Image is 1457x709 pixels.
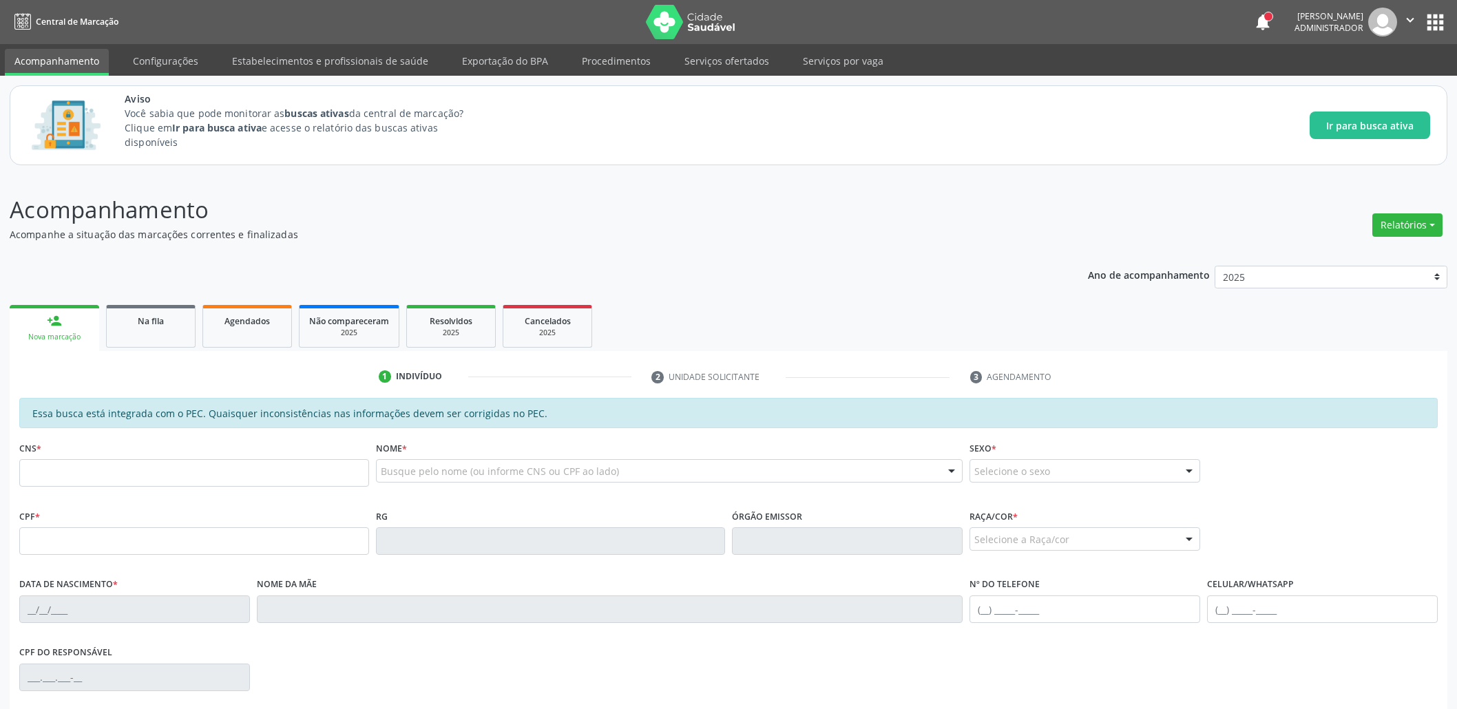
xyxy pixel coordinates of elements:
a: Serviços ofertados [675,49,779,73]
label: CPF [19,506,40,527]
img: Imagem de CalloutCard [27,94,105,156]
input: ___.___.___-__ [19,664,250,691]
div: Essa busca está integrada com o PEC. Quaisquer inconsistências nas informações devem ser corrigid... [19,398,1438,428]
strong: Ir para busca ativa [172,121,262,134]
label: Data de nascimento [19,574,118,595]
span: Selecione o sexo [974,464,1050,478]
div: 2025 [513,328,582,338]
i:  [1403,12,1418,28]
a: Procedimentos [572,49,660,73]
label: Órgão emissor [732,506,802,527]
div: person_add [47,313,62,328]
button: notifications [1253,12,1272,32]
span: Cancelados [525,315,571,327]
input: (__) _____-_____ [969,595,1200,623]
span: Não compareceram [309,315,389,327]
span: Administrador [1294,22,1363,34]
span: Na fila [138,315,164,327]
span: Central de Marcação [36,16,118,28]
label: Nome [376,438,407,459]
span: Agendados [224,315,270,327]
a: Acompanhamento [5,49,109,76]
button:  [1397,8,1423,36]
div: 1 [379,370,391,383]
span: Resolvidos [430,315,472,327]
a: Estabelecimentos e profissionais de saúde [222,49,438,73]
div: Nova marcação [19,332,90,342]
button: Ir para busca ativa [1310,112,1430,139]
div: 2025 [417,328,485,338]
p: Ano de acompanhamento [1088,266,1210,283]
button: apps [1423,10,1447,34]
strong: buscas ativas [284,107,348,120]
input: (__) _____-_____ [1207,595,1438,623]
label: Sexo [969,438,996,459]
span: Selecione a Raça/cor [974,532,1069,547]
label: Raça/cor [969,506,1018,527]
label: Celular/WhatsApp [1207,574,1294,595]
a: Exportação do BPA [452,49,558,73]
label: Nome da mãe [257,574,317,595]
p: Você sabia que pode monitorar as da central de marcação? Clique em e acesse o relatório das busca... [125,106,489,149]
label: RG [376,506,388,527]
label: CPF do responsável [19,642,112,664]
div: Indivíduo [396,370,442,383]
span: Ir para busca ativa [1326,118,1414,133]
p: Acompanhamento [10,193,1016,227]
label: CNS [19,438,41,459]
div: [PERSON_NAME] [1294,10,1363,22]
div: 2025 [309,328,389,338]
span: Aviso [125,92,489,106]
img: img [1368,8,1397,36]
label: Nº do Telefone [969,574,1040,595]
span: Busque pelo nome (ou informe CNS ou CPF ao lado) [381,464,619,478]
input: __/__/____ [19,595,250,623]
button: Relatórios [1372,213,1443,237]
a: Configurações [123,49,208,73]
a: Serviços por vaga [793,49,893,73]
a: Central de Marcação [10,10,118,33]
p: Acompanhe a situação das marcações correntes e finalizadas [10,227,1016,242]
